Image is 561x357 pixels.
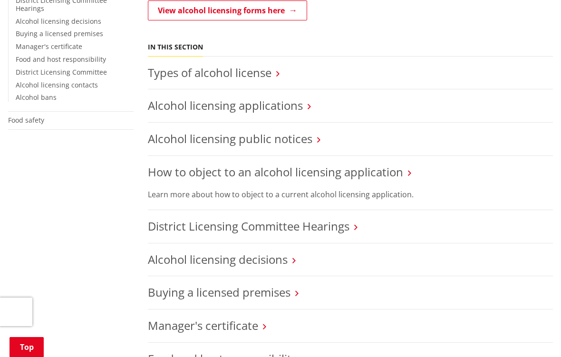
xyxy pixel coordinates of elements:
[148,97,303,113] a: Alcohol licensing applications
[517,317,551,351] iframe: Messenger Launcher
[148,164,403,180] a: How to object to an alcohol licensing application
[16,80,98,89] a: Alcohol licensing contacts
[16,29,103,38] a: Buying a licensed premises
[16,42,82,51] a: Manager's certificate
[148,189,553,200] p: Learn more about how to object to a current alcohol licensing application.
[148,318,258,333] a: Manager's certificate
[16,55,106,64] a: Food and host responsibility
[148,65,271,80] a: Types of alcohol license
[16,17,101,26] a: Alcohol licensing decisions
[8,116,44,125] a: Food safety
[16,68,107,77] a: District Licensing Committee
[16,93,57,102] a: Alcohol bans
[148,284,290,300] a: Buying a licensed premises
[148,251,288,267] a: Alcohol licensing decisions
[148,0,307,20] a: View alcohol licensing forms here
[148,131,312,146] a: Alcohol licensing public notices
[10,337,44,357] a: Top
[148,218,349,234] a: District Licensing Committee Hearings
[148,43,203,51] h5: In this section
